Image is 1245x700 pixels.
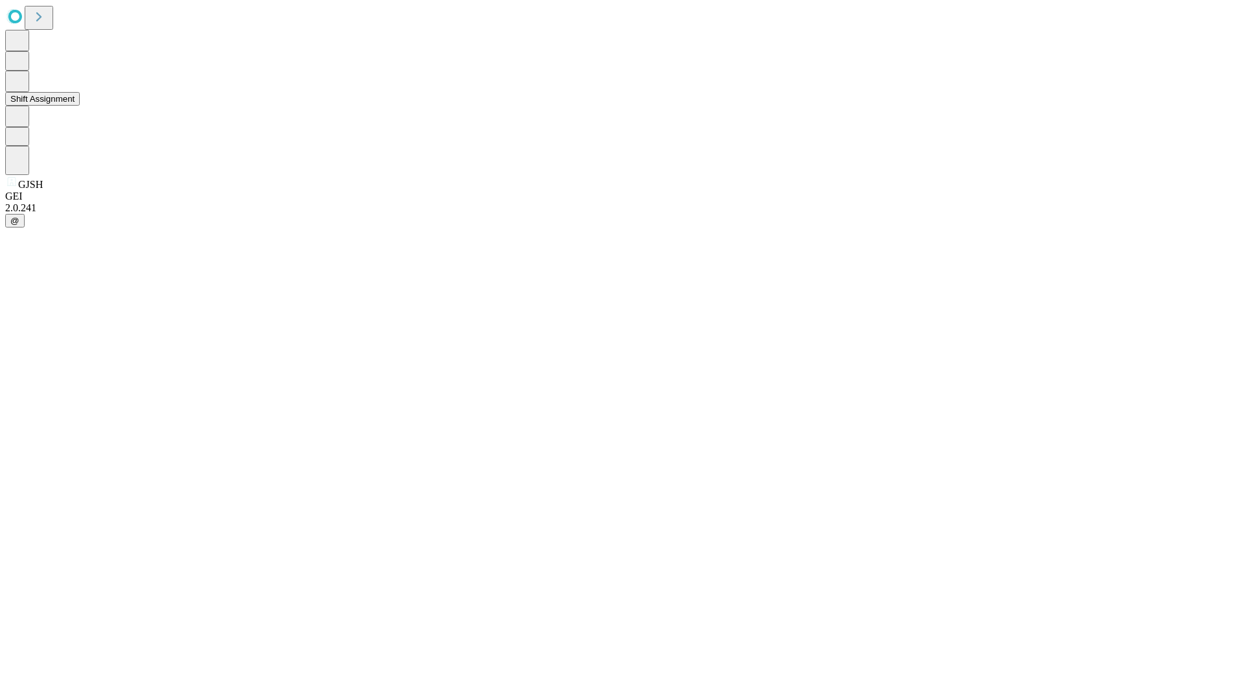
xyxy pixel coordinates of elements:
span: @ [10,216,19,226]
button: Shift Assignment [5,92,80,106]
span: GJSH [18,179,43,190]
button: @ [5,214,25,227]
div: 2.0.241 [5,202,1240,214]
div: GEI [5,191,1240,202]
